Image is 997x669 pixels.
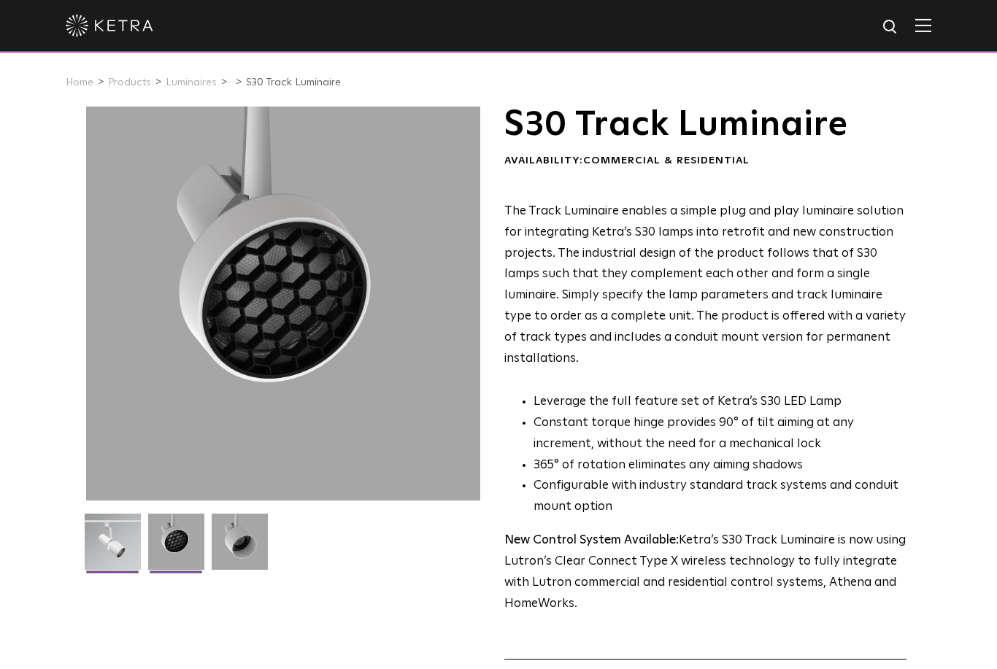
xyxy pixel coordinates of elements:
[915,18,931,32] img: Hamburger%20Nav.svg
[504,154,906,169] div: Availability:
[212,514,268,581] img: 9e3d97bd0cf938513d6e
[148,514,204,581] img: 3b1b0dc7630e9da69e6b
[504,534,679,546] strong: New Control System Available:
[85,514,141,581] img: S30-Track-Luminaire-2021-Web-Square
[534,455,906,476] li: 365° of rotation eliminates any aiming shadows
[504,205,906,365] span: The Track Luminaire enables a simple plug and play luminaire solution for integrating Ketra’s S30...
[534,476,906,518] li: Configurable with industry standard track systems and conduit mount option
[534,392,906,413] li: Leverage the full feature set of Ketra’s S30 LED Lamp
[166,77,217,88] a: Luminaires
[534,413,906,455] li: Constant torque hinge provides 90° of tilt aiming at any increment, without the need for a mechan...
[66,77,93,88] a: Home
[504,530,906,615] p: Ketra’s S30 Track Luminaire is now using Lutron’s Clear Connect Type X wireless technology to ful...
[583,155,750,166] span: Commercial & Residential
[504,107,906,143] h1: S30 Track Luminaire
[108,77,151,88] a: Products
[246,77,341,88] a: S30 Track Luminaire
[66,15,153,36] img: ketra-logo-2019-white
[882,18,900,36] img: search icon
